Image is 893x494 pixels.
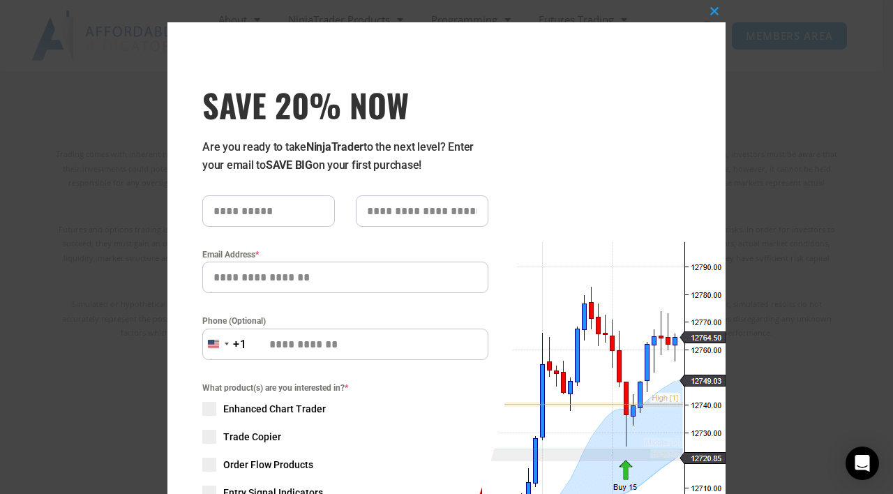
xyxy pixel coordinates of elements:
label: Email Address [202,248,488,262]
label: Order Flow Products [202,458,488,472]
strong: NinjaTrader [306,140,363,154]
button: Selected country [202,329,247,360]
strong: SAVE BIG [266,158,313,172]
span: What product(s) are you interested in? [202,381,488,395]
div: Open Intercom Messenger [846,447,879,480]
label: Trade Copier [202,430,488,444]
div: +1 [233,336,247,354]
span: Enhanced Chart Trader [223,402,326,416]
span: Trade Copier [223,430,281,444]
span: Order Flow Products [223,458,313,472]
span: SAVE 20% NOW [202,85,488,124]
label: Phone (Optional) [202,314,488,328]
label: Enhanced Chart Trader [202,402,488,416]
p: Are you ready to take to the next level? Enter your email to on your first purchase! [202,138,488,174]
